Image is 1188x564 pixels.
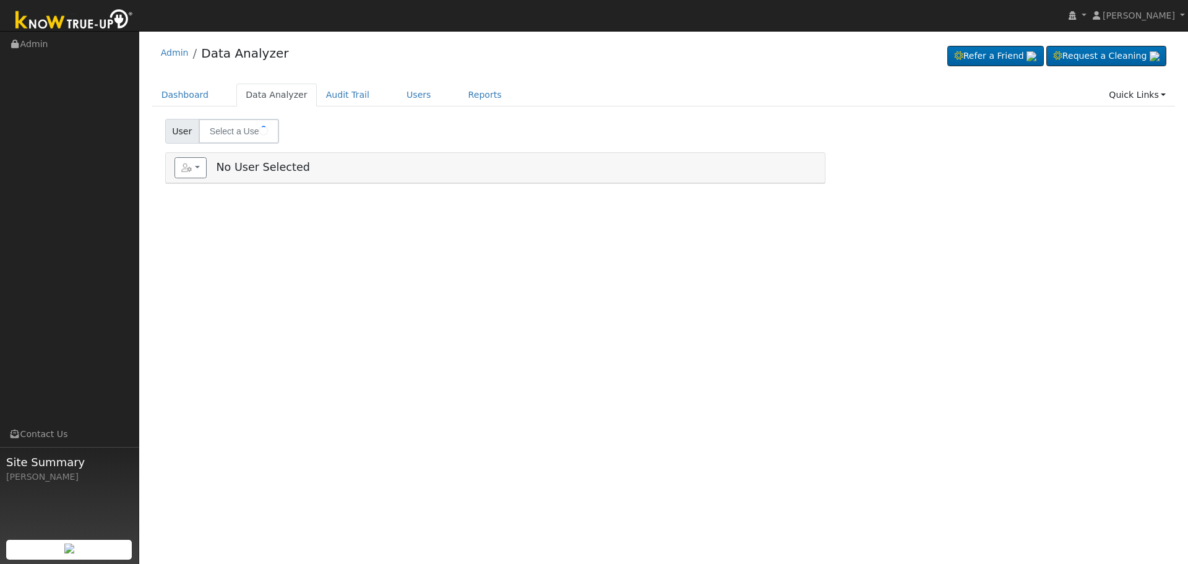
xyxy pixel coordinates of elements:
[6,471,132,484] div: [PERSON_NAME]
[64,544,74,553] img: retrieve
[165,119,199,144] span: User
[152,84,218,106] a: Dashboard
[6,454,132,471] span: Site Summary
[317,84,379,106] a: Audit Trail
[199,119,279,144] input: Select a User
[1100,84,1175,106] a: Quick Links
[201,46,288,61] a: Data Analyzer
[1150,51,1160,61] img: retrieve
[947,46,1044,67] a: Refer a Friend
[459,84,511,106] a: Reports
[236,84,317,106] a: Data Analyzer
[1046,46,1166,67] a: Request a Cleaning
[9,7,139,35] img: Know True-Up
[1103,11,1175,20] span: [PERSON_NAME]
[161,48,189,58] a: Admin
[397,84,441,106] a: Users
[174,157,816,178] h5: No User Selected
[1027,51,1036,61] img: retrieve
